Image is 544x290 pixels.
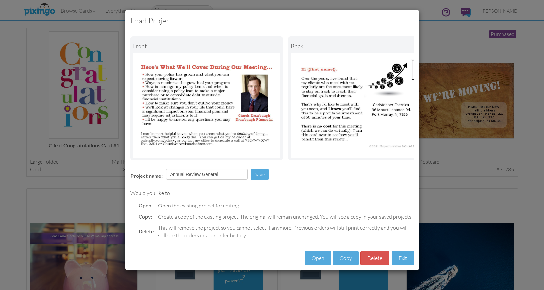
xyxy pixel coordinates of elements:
[130,190,414,197] div: Would you like to:
[157,200,414,211] td: Open the existing project for editing
[133,53,281,158] img: Landscape Image
[392,251,414,266] button: Exit
[139,202,153,208] span: Open:
[251,169,269,180] button: Save
[305,251,331,266] button: Open
[360,251,389,266] button: Delete
[291,53,438,158] img: Portrait Image
[166,169,248,180] input: Enter project name
[333,251,359,266] button: Copy
[130,172,163,180] label: Project name:
[157,211,414,222] td: Create a copy of the existing project. The original will remain unchanged. You will see a copy in...
[130,15,414,26] h3: Load Project
[133,39,281,53] div: Front
[291,39,438,53] div: back
[157,222,414,240] td: This will remove the project so you cannot select it anymore. Previous orders will still print co...
[139,213,152,220] span: Copy:
[139,228,155,234] span: Delete:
